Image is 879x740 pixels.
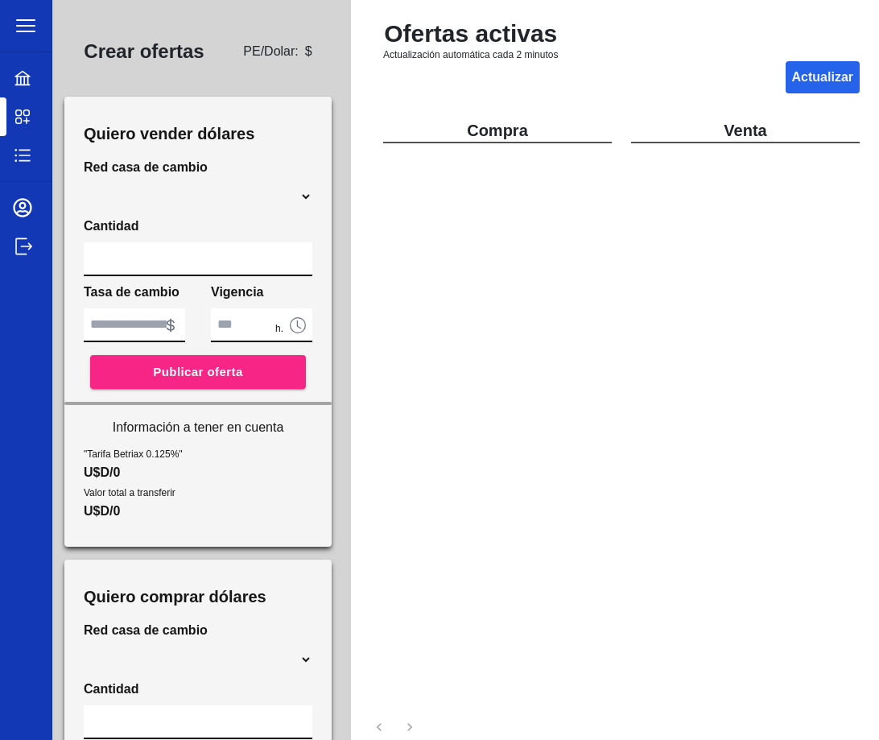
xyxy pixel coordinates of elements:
[211,285,264,299] span: Vigencia
[383,48,558,61] span: Actualización automática cada 2 minutos
[84,585,266,608] h3: Quiero comprar dólares
[90,355,306,389] button: Publicar oferta
[84,122,254,145] h3: Quiero vender dólares
[305,42,312,61] span: $
[84,158,312,177] span: Red casa de cambio
[84,487,175,498] span: Valor total a transferir
[724,119,766,142] p: Venta
[467,119,528,142] p: Compra
[153,362,242,382] span: Publicar oferta
[84,418,312,437] p: Información a tener en cuenta
[84,680,312,699] span: Cantidad
[364,714,879,740] nav: pagination navigation
[792,68,853,87] p: Actualizar
[243,42,312,61] span: PE /Dolar:
[84,217,312,236] span: Cantidad
[84,39,204,64] h3: Crear ofertas
[275,322,283,335] span: h.
[84,621,312,640] span: Red casa de cambio
[84,502,312,521] p: U$D/0
[84,285,180,299] span: Tasa de cambio
[84,449,183,460] span: "Tarifa Betriax 0.125%"
[384,19,557,48] h2: Ofertas activas
[786,61,860,93] button: Actualizar
[84,463,312,482] p: U$D/0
